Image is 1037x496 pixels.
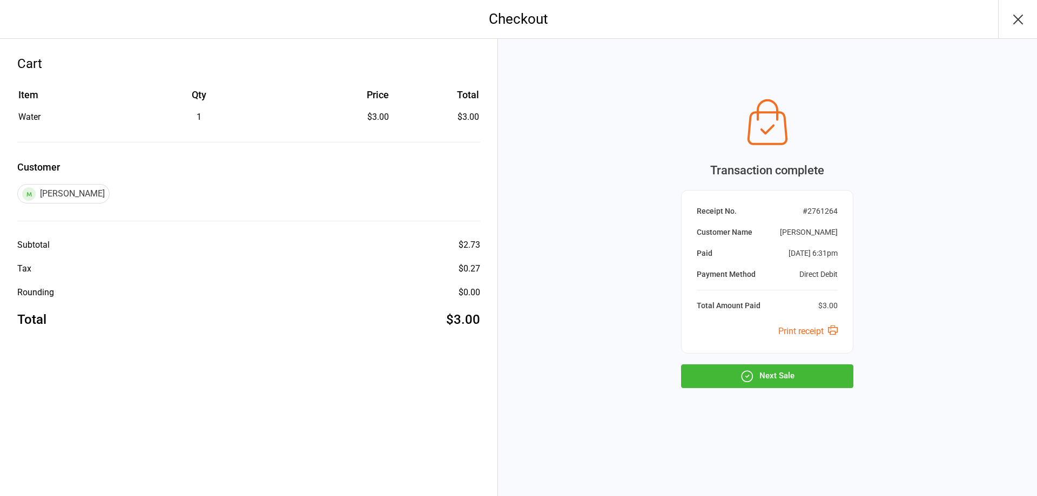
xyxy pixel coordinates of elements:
[803,206,838,217] div: # 2761264
[697,248,712,259] div: Paid
[697,300,760,311] div: Total Amount Paid
[697,269,756,280] div: Payment Method
[459,286,480,299] div: $0.00
[393,87,479,110] th: Total
[17,239,50,252] div: Subtotal
[17,310,46,329] div: Total
[18,112,41,122] span: Water
[681,364,853,388] button: Next Sale
[393,111,479,124] td: $3.00
[681,161,853,179] div: Transaction complete
[105,87,293,110] th: Qty
[105,111,293,124] div: 1
[459,239,480,252] div: $2.73
[780,227,838,238] div: [PERSON_NAME]
[294,87,389,102] div: Price
[459,262,480,275] div: $0.27
[17,262,31,275] div: Tax
[778,326,838,336] a: Print receipt
[17,184,110,203] div: [PERSON_NAME]
[697,206,737,217] div: Receipt No.
[18,87,104,110] th: Item
[799,269,838,280] div: Direct Debit
[294,111,389,124] div: $3.00
[697,227,752,238] div: Customer Name
[17,160,480,174] label: Customer
[818,300,838,311] div: $3.00
[789,248,838,259] div: [DATE] 6:31pm
[446,310,480,329] div: $3.00
[17,54,480,73] div: Cart
[17,286,54,299] div: Rounding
